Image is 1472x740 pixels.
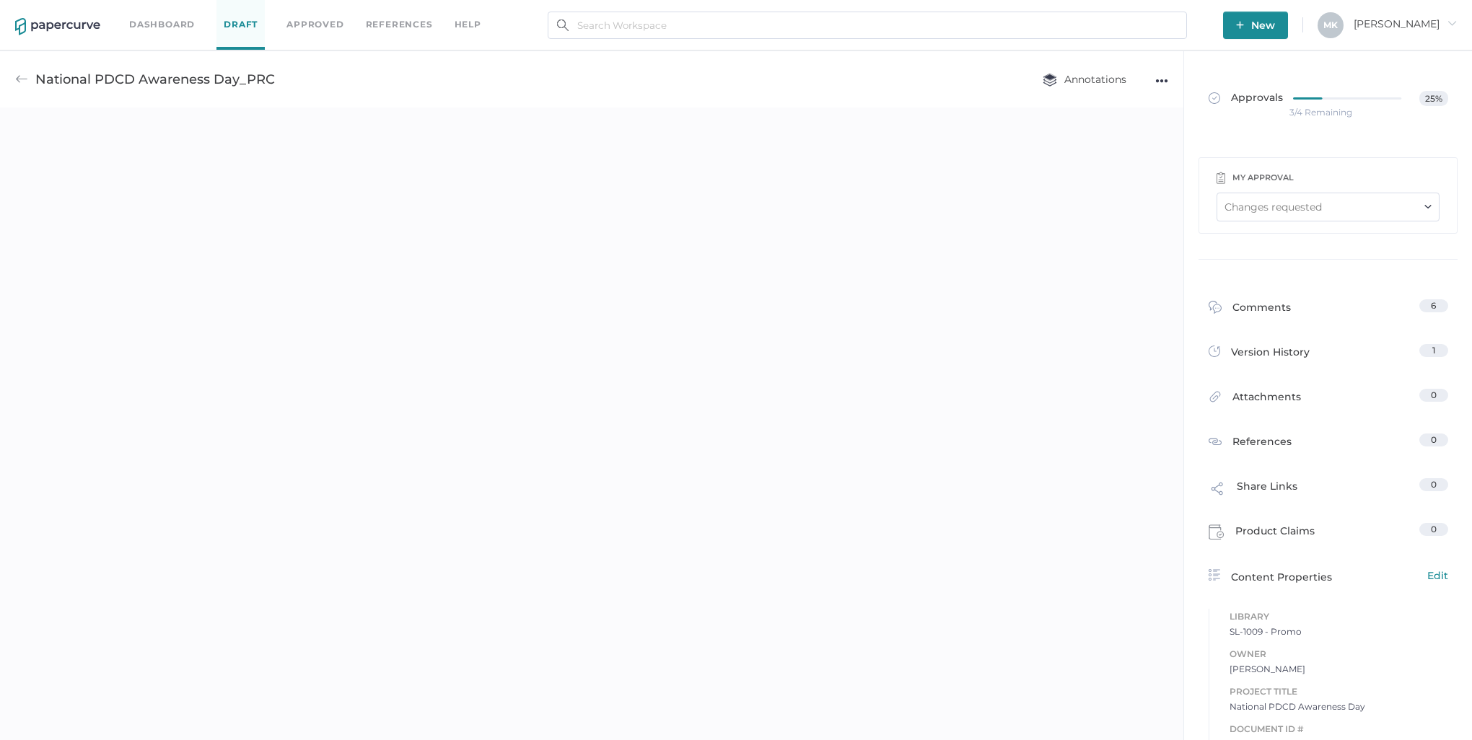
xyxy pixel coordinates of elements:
img: reference-icon.cd0ee6a9.svg [1209,435,1222,448]
input: Search Workspace [548,12,1187,39]
img: down-chevron.8e65701e.svg [1424,205,1432,209]
span: 1 [1432,345,1435,356]
img: share-link-icon.af96a55c.svg [1209,480,1226,501]
span: [PERSON_NAME] [1354,17,1457,30]
img: plus-white.e19ec114.svg [1236,21,1244,29]
span: Owner [1230,646,1448,662]
span: Approvals [1209,91,1283,107]
div: National PDCD Awareness Day_PRC [35,66,275,93]
div: my approval [1232,169,1294,185]
a: Content PropertiesEdit [1209,568,1448,585]
a: Approved [286,17,343,32]
span: 25% [1419,91,1447,106]
img: comment-icon.4fbda5a2.svg [1209,301,1222,317]
button: New [1223,12,1288,39]
img: search.bf03fe8b.svg [557,19,569,31]
button: Annotations [1028,66,1141,93]
img: approved-grey.341b8de9.svg [1209,92,1220,104]
span: [PERSON_NAME] [1230,662,1448,677]
div: help [455,17,481,32]
img: claims-icon.71597b81.svg [1209,524,1225,540]
img: versions-icon.ee5af6b0.svg [1209,345,1220,360]
a: Dashboard [129,17,195,32]
a: Share Links0 [1209,478,1448,506]
a: Approvals25% [1200,76,1457,132]
a: References [366,17,433,32]
i: arrow_right [1447,18,1457,28]
a: References0 [1209,433,1448,452]
span: 0 [1431,434,1437,445]
img: clipboard-icon-grey.9278a0e9.svg [1217,172,1225,184]
img: attachments-icon.0dd0e375.svg [1209,390,1222,407]
a: Comments6 [1209,299,1448,322]
span: M K [1323,19,1338,30]
div: References [1209,433,1292,452]
img: annotation-layers.cc6d0e6b.svg [1043,73,1057,87]
div: Content Properties [1209,568,1448,585]
div: Comments [1209,299,1291,322]
span: SL-1009 - Promo [1230,625,1448,639]
img: papercurve-logo-colour.7244d18c.svg [15,18,100,35]
span: Edit [1427,568,1448,583]
div: Share Links [1209,478,1297,506]
img: content-properties-icon.34d20aed.svg [1209,569,1220,581]
span: 0 [1431,479,1437,490]
a: Product Claims0 [1209,523,1448,545]
span: Annotations [1043,73,1126,86]
span: Document ID # [1230,721,1448,737]
div: Product Claims [1209,523,1315,545]
img: back-arrow-grey.72011ae3.svg [15,73,28,86]
span: 0 [1431,524,1437,534]
span: New [1236,12,1275,39]
span: National PDCD Awareness Day [1230,700,1448,714]
div: Version History [1209,344,1310,364]
span: Library [1230,609,1448,625]
span: 6 [1431,300,1436,311]
div: ●●● [1155,71,1168,91]
span: Project Title [1230,684,1448,700]
div: Attachments [1209,389,1301,411]
span: 0 [1431,389,1437,400]
div: Changes requested [1225,199,1322,215]
a: Attachments0 [1209,389,1448,411]
a: Version History1 [1209,344,1448,364]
